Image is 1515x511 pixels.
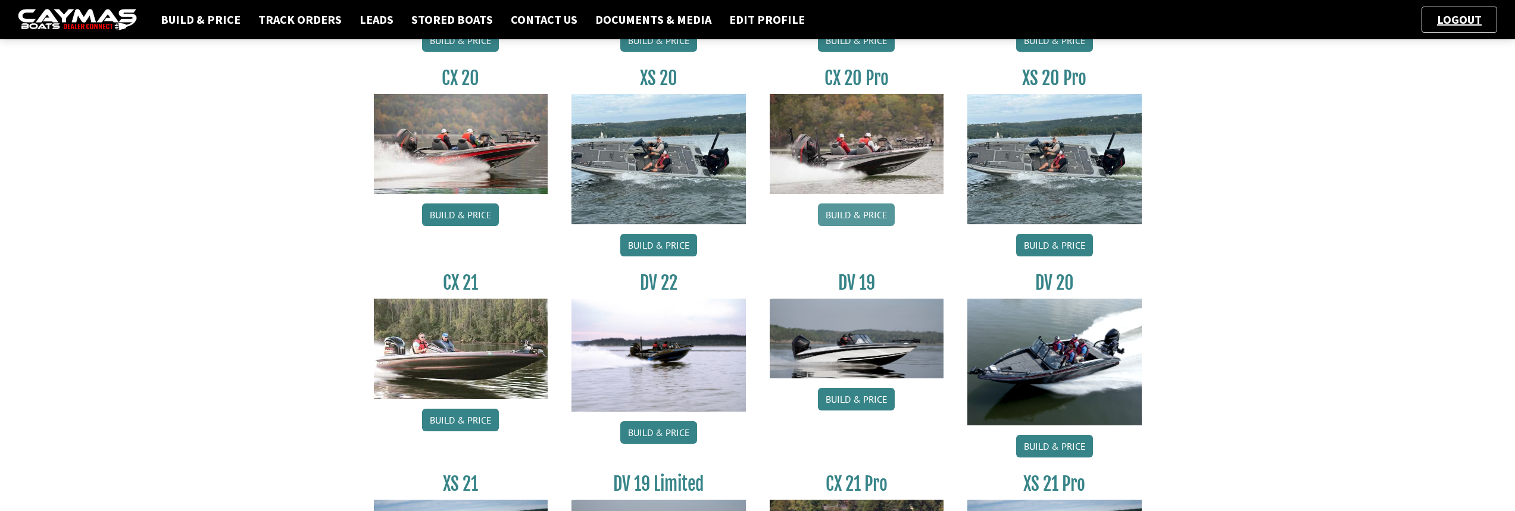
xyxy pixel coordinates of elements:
h3: XS 20 [571,67,746,89]
a: Build & Price [155,12,246,27]
img: CX-20Pro_thumbnail.jpg [770,94,944,194]
a: Build & Price [422,409,499,431]
a: Leads [354,12,399,27]
img: dv-19-ban_from_website_for_caymas_connect.png [770,299,944,378]
a: Build & Price [620,29,697,52]
h3: XS 20 Pro [967,67,1142,89]
a: Build & Price [1016,435,1093,457]
h3: DV 19 [770,272,944,294]
h3: DV 22 [571,272,746,294]
img: CX-20_thumbnail.jpg [374,94,548,194]
h3: XS 21 Pro [967,473,1142,495]
a: Stored Boats [405,12,499,27]
h3: CX 20 Pro [770,67,944,89]
h3: DV 20 [967,272,1142,294]
a: Track Orders [252,12,348,27]
img: DV22_original_motor_cropped_for_caymas_connect.jpg [571,299,746,412]
a: Build & Price [818,388,895,410]
a: Build & Price [1016,29,1093,52]
a: Build & Price [422,203,499,226]
a: Edit Profile [723,12,811,27]
h3: XS 21 [374,473,548,495]
a: Contact Us [505,12,583,27]
h3: DV 19 Limited [571,473,746,495]
img: XS_20_resized.jpg [967,94,1142,224]
a: Build & Price [1016,234,1093,256]
a: Build & Price [620,234,697,256]
img: DV_20_from_website_for_caymas_connect.png [967,299,1142,425]
a: Build & Price [422,29,499,52]
a: Build & Price [818,29,895,52]
a: Logout [1431,12,1488,27]
h3: CX 21 [374,272,548,294]
a: Build & Price [620,421,697,444]
a: Documents & Media [589,12,717,27]
img: XS_20_resized.jpg [571,94,746,224]
h3: CX 21 Pro [770,473,944,495]
img: caymas-dealer-connect-2ed40d3bc7270c1d8d7ffb4b79bf05adc795679939227970def78ec6f6c03838.gif [18,9,137,31]
h3: CX 20 [374,67,548,89]
a: Build & Price [818,203,895,226]
img: CX21_thumb.jpg [374,299,548,399]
